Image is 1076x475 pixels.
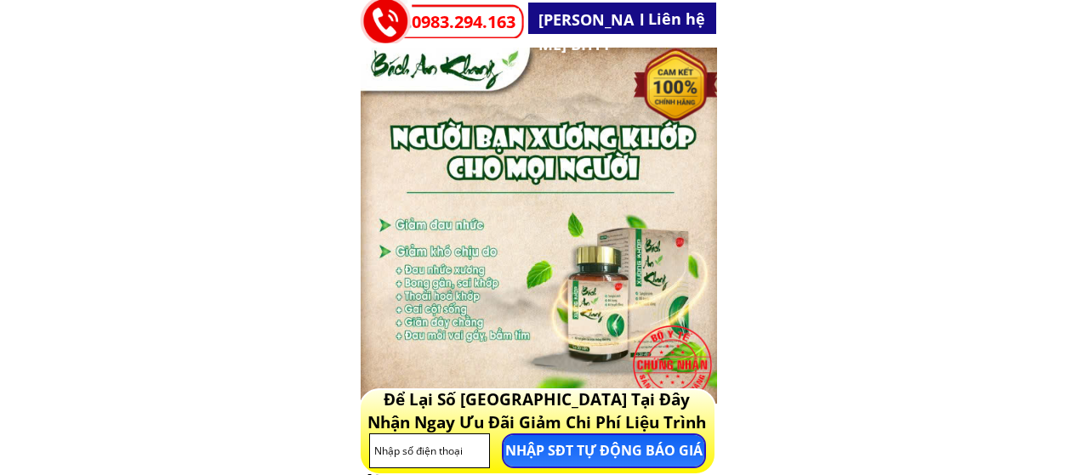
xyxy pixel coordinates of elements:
[648,7,714,31] h3: Liên hệ
[412,8,524,36] a: 0983.294.163
[370,434,490,467] input: Nhập số điện thoại
[640,8,648,32] h3: l
[538,8,635,57] h3: [PERSON_NAME] BHYT
[362,388,711,433] h3: Để Lại Số [GEOGRAPHIC_DATA] Tại Đây Nhận Ngay Ưu Đãi Giảm Chi Phí Liệu Trình
[504,435,703,467] p: NHẬP SĐT TỰ ĐỘNG BÁO GIÁ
